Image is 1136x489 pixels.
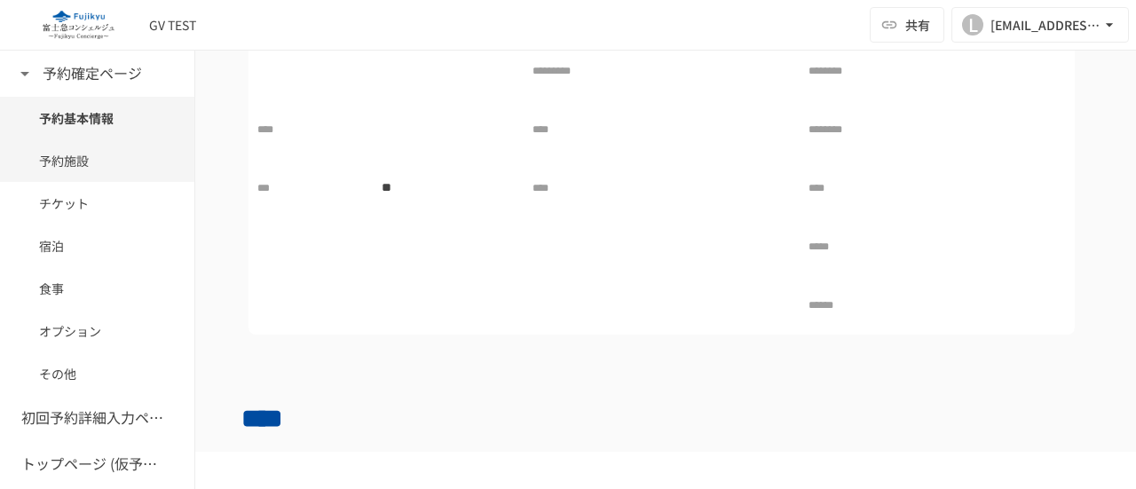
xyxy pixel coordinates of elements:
[43,62,142,85] h6: 予約確定ページ
[21,453,163,476] h6: トップページ (仮予約一覧)
[39,108,155,128] span: 予約基本情報
[39,151,155,170] span: 予約施設
[149,16,196,35] div: GV TEST
[39,279,155,298] span: 食事
[951,7,1129,43] button: L[EMAIL_ADDRESS][DOMAIN_NAME]
[962,14,983,35] div: L
[39,236,155,256] span: 宿泊
[21,11,135,39] img: eQeGXtYPV2fEKIA3pizDiVdzO5gJTl2ahLbsPaD2E4R
[39,193,155,213] span: チケット
[21,406,163,430] h6: 初回予約詳細入力ページ
[39,364,155,383] span: その他
[990,14,1100,36] div: [EMAIL_ADDRESS][DOMAIN_NAME]
[39,321,155,341] span: オプション
[870,7,944,43] button: 共有
[905,15,930,35] span: 共有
